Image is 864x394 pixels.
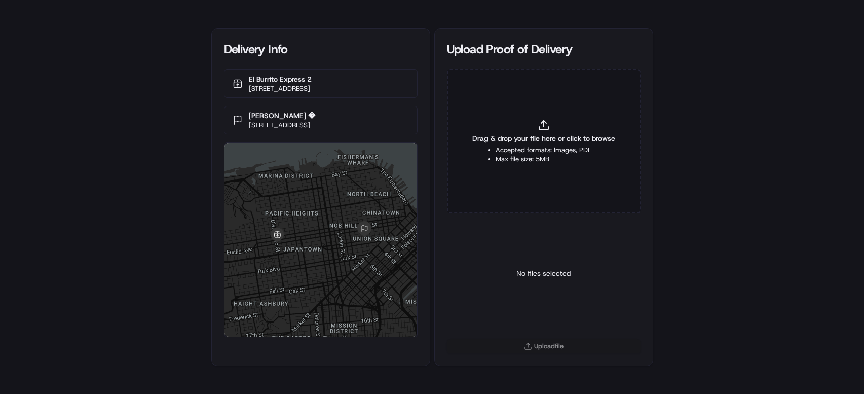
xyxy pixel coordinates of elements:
[472,133,615,144] span: Drag & drop your file here or click to browse
[249,84,312,93] p: [STREET_ADDRESS]
[249,111,315,121] p: [PERSON_NAME] �
[224,41,418,57] div: Delivery Info
[516,268,571,278] p: No files selected
[496,155,591,164] li: Max file size: 5MB
[496,146,591,155] li: Accepted formats: Images, PDF
[447,41,641,57] div: Upload Proof of Delivery
[249,121,315,130] p: [STREET_ADDRESS]
[249,74,312,84] p: El Burrito Express 2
